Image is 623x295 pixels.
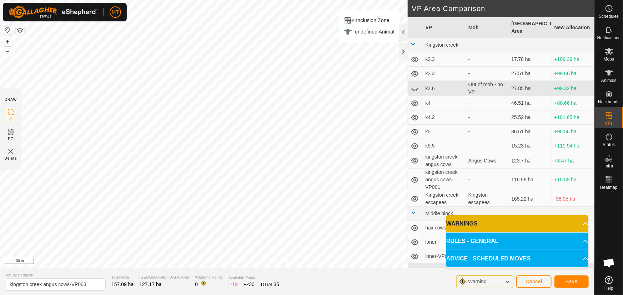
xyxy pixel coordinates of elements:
a: Privacy Policy [269,259,296,265]
button: Save [554,275,589,288]
span: 30 [249,281,255,287]
div: undefined Animal [343,27,394,36]
span: Cancel [526,279,542,284]
td: kingston creek angus cows-VP001 [423,169,466,191]
td: k4 [423,96,466,110]
div: - [468,99,506,107]
span: 157.09 ha [111,281,134,287]
div: - [468,142,506,150]
td: k5 [423,125,466,139]
span: Watering Points [195,274,222,280]
td: 25.52 ha [508,110,551,125]
div: - [468,70,506,77]
div: - [468,114,506,121]
div: IZ [228,281,238,288]
span: 19 [232,281,238,287]
td: +80.66 ha [552,96,594,110]
span: Virtual Paddock [6,272,106,278]
td: +90.56 ha [552,125,594,139]
span: VPs [605,121,613,125]
div: Kingston escapees [468,191,506,206]
button: Reset Map [3,26,12,34]
button: + [3,37,12,46]
td: 15.23 ha [508,139,551,153]
h2: VP Area Comparison [412,4,595,13]
td: k4.2 [423,110,466,125]
span: Delete [5,156,17,161]
div: - [468,176,506,183]
span: ADVICE - SCHEDULED MOVES [446,254,531,263]
span: Status [603,143,615,147]
span: Available Points [228,275,279,281]
span: MT [112,9,119,16]
td: k3.6 [423,81,466,96]
div: Angus Cows [468,157,506,165]
span: Heatmap [600,185,618,190]
td: +10.58 ha [552,169,594,191]
td: -38.05 ha [552,191,594,207]
td: 27.51 ha [508,67,551,81]
span: Animals [601,78,617,83]
span: WARNINGS [446,219,478,228]
th: [GEOGRAPHIC_DATA] Area [508,17,551,38]
th: New Allocation [552,17,594,38]
td: kingston creek angus cows [423,153,466,169]
td: 46.51 ha [508,96,551,110]
a: Contact Us [304,259,325,265]
td: 165.22 ha [508,191,551,207]
span: Notifications [597,36,621,40]
span: Kingston creek [426,42,459,48]
span: Schedules [599,14,619,19]
td: +99.32 ha [552,81,594,96]
td: +109.39 ha [552,52,594,67]
td: loner-VP002 [423,264,466,278]
span: Middle block [426,211,453,216]
span: 127.17 ha [139,281,161,287]
img: Gallagher Logo [9,6,98,19]
td: +99.66 ha [552,67,594,81]
div: TOTAL [260,281,279,288]
div: - [468,56,506,63]
td: k2.3 [423,52,466,67]
span: EZ [8,136,14,141]
div: Open chat [598,252,620,274]
span: Infra [604,164,613,168]
a: Help [595,273,623,293]
td: 123.7 ha [508,153,551,169]
div: Inclusion Zone [343,16,394,25]
td: k5.5 [423,139,466,153]
th: Mob [466,17,508,38]
span: Total Area [111,274,134,280]
img: VP [6,147,15,156]
span: IZ [9,117,13,122]
td: 27.85 ha [508,81,551,96]
span: RULES - GENERAL [446,237,499,245]
th: VP [423,17,466,38]
p-accordion-header: ADVICE - SCHEDULED MOVES [446,250,588,267]
td: hax cows middle [423,221,466,235]
span: [GEOGRAPHIC_DATA] Area [139,274,189,280]
span: Warning [468,279,487,284]
button: Cancel [516,275,552,288]
button: – [3,47,12,55]
td: +111.94 ha [552,139,594,153]
td: 36.61 ha [508,125,551,139]
span: Save [566,279,578,284]
span: 0 [195,281,198,287]
td: +101.65 ha [552,110,594,125]
span: Neckbands [598,100,619,104]
div: EZ [243,281,255,288]
td: +3.47 ha [552,153,594,169]
p-accordion-header: RULES - GENERAL [446,233,588,250]
div: - [468,128,506,135]
span: Mobs [604,57,614,61]
td: loner [423,235,466,249]
button: Map Layers [16,26,24,35]
td: k3.3 [423,67,466,81]
span: Help [604,286,613,290]
div: Out of mob - no VP [468,81,506,96]
span: 35 [273,281,279,287]
td: 116.59 ha [508,169,551,191]
td: Kingston creek escapees [423,191,466,207]
td: 17.78 ha [508,52,551,67]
